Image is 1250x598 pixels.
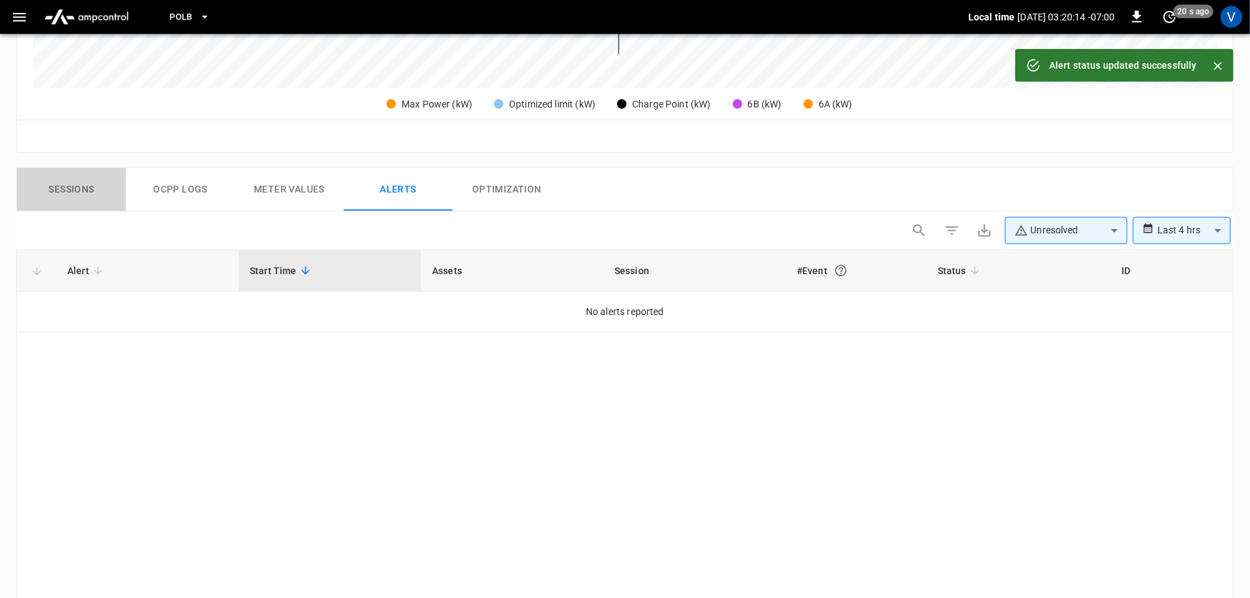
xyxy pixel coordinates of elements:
th: ID [1111,250,1233,292]
div: Max Power (kW) [401,97,472,112]
button: Alerts [344,168,453,212]
img: ampcontrol.io logo [39,4,134,30]
span: Status [938,263,984,279]
div: 6A (kW) [819,97,853,112]
p: Local time [968,10,1015,24]
div: 6B (kW) [748,97,782,112]
span: Start Time [250,263,314,279]
button: Meter Values [235,168,344,212]
span: Alert [67,263,107,279]
th: Session [604,250,786,292]
div: Alert status updated successfully [1049,53,1197,78]
button: Sessions [17,168,126,212]
p: [DATE] 03:20:14 -07:00 [1018,10,1115,24]
th: Assets [421,250,604,292]
button: Ocpp logs [126,168,235,212]
button: PoLB [164,4,216,31]
button: set refresh interval [1159,6,1181,28]
div: profile-icon [1221,6,1243,28]
div: Charge Point (kW) [632,97,711,112]
span: PoLB [169,10,193,25]
span: 20 s ago [1174,5,1214,18]
td: No alerts reported [17,292,1233,333]
div: #Event [797,259,916,283]
button: Close [1208,56,1228,76]
button: An event is a single occurrence of an issue. An alert groups related events for the same asset, m... [829,259,853,283]
button: Optimization [453,168,561,212]
div: Optimized limit (kW) [509,97,595,112]
div: Last 4 hrs [1157,218,1231,244]
div: Unresolved [1015,223,1106,237]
